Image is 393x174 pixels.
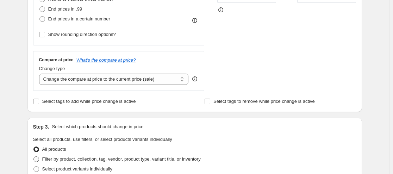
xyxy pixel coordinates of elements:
[48,16,110,21] span: End prices in a certain number
[42,147,66,152] span: All products
[52,123,143,130] p: Select which products should change in price
[33,123,49,130] h2: Step 3.
[191,75,198,82] div: help
[39,57,74,63] h3: Compare at price
[33,137,172,142] span: Select all products, use filters, or select products variants individually
[213,99,315,104] span: Select tags to remove while price change is active
[76,57,136,63] button: What's the compare at price?
[48,6,82,12] span: End prices in .99
[42,156,201,162] span: Filter by product, collection, tag, vendor, product type, variant title, or inventory
[42,166,112,172] span: Select product variants individually
[39,66,65,71] span: Change type
[42,99,136,104] span: Select tags to add while price change is active
[48,32,116,37] span: Show rounding direction options?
